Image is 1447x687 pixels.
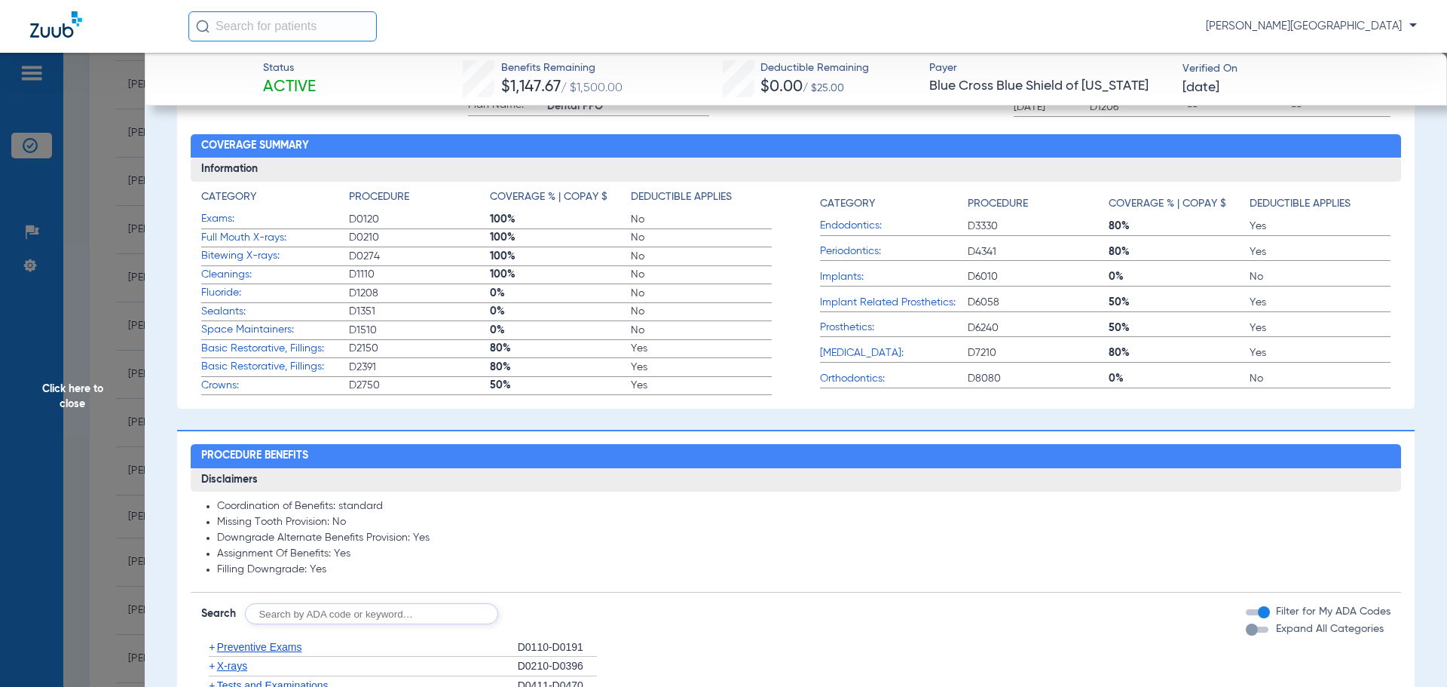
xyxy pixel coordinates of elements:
[349,189,409,205] h4: Procedure
[245,603,498,624] input: Search by ADA code or keyword…
[201,248,349,264] span: Bitewing X-rays:
[631,323,772,338] span: No
[968,219,1109,234] span: D3330
[201,359,349,375] span: Basic Restorative, Fillings:
[820,295,968,311] span: Implant Related Prosthetics:
[1250,269,1390,284] span: No
[217,547,1391,561] li: Assignment Of Benefits: Yes
[1273,604,1390,620] label: Filter for My ADA Codes
[968,244,1109,259] span: D4341
[349,378,490,393] span: D2750
[349,304,490,319] span: D1351
[1014,100,1077,115] span: [DATE]
[820,244,968,259] span: Periodontics:
[820,196,875,212] h4: Category
[468,97,542,115] span: Plan Name:
[547,99,709,115] span: Dental PPO
[349,267,490,282] span: D1110
[631,286,772,301] span: No
[929,60,1170,76] span: Payer
[631,189,732,205] h4: Deductible Applies
[1090,100,1182,115] span: D1206
[1109,269,1250,284] span: 0%
[191,468,1402,492] h3: Disclaimers
[820,345,968,361] span: [MEDICAL_DATA]:
[349,286,490,301] span: D1208
[1109,295,1250,310] span: 50%
[968,189,1109,217] app-breakdown-title: Procedure
[490,212,631,227] span: 100%
[349,189,490,210] app-breakdown-title: Procedure
[490,230,631,245] span: 100%
[1276,624,1384,634] span: Expand All Categories
[1250,371,1390,386] span: No
[349,230,490,245] span: D0210
[631,378,772,393] span: Yes
[631,249,772,264] span: No
[191,134,1402,158] h2: Coverage Summary
[1109,320,1250,336] span: 50%
[968,371,1109,386] span: D8080
[929,77,1170,96] span: Blue Cross Blue Shield of [US_STATE]
[803,83,844,94] span: / $25.00
[1109,345,1250,360] span: 80%
[1250,320,1390,336] span: Yes
[1182,61,1423,77] span: Verified On
[201,322,349,338] span: Space Maintainers:
[820,189,968,217] app-breakdown-title: Category
[1182,78,1219,97] span: [DATE]
[263,77,316,98] span: Active
[820,371,968,387] span: Orthodontics:
[968,295,1109,310] span: D6058
[209,660,215,672] span: +
[631,267,772,282] span: No
[490,378,631,393] span: 50%
[217,660,247,672] span: X-rays
[518,657,597,676] div: D0210-D0396
[349,323,490,338] span: D1510
[490,267,631,282] span: 100%
[1250,244,1390,259] span: Yes
[490,189,631,210] app-breakdown-title: Coverage % | Copay $
[349,360,490,375] span: D2391
[1109,371,1250,386] span: 0%
[1291,100,1390,115] span: --
[1109,189,1250,217] app-breakdown-title: Coverage % | Copay $
[201,285,349,301] span: Fluoride:
[820,320,968,336] span: Prosthetics:
[1206,19,1417,34] span: [PERSON_NAME][GEOGRAPHIC_DATA]
[349,341,490,356] span: D2150
[820,218,968,234] span: Endodontics:
[188,11,377,41] input: Search for patients
[490,249,631,264] span: 100%
[217,516,1391,529] li: Missing Tooth Provision: No
[968,269,1109,284] span: D6010
[1250,295,1390,310] span: Yes
[561,82,623,94] span: / $1,500.00
[201,189,256,205] h4: Category
[201,189,349,210] app-breakdown-title: Category
[490,304,631,319] span: 0%
[201,230,349,246] span: Full Mouth X-rays:
[201,606,236,621] span: Search
[1250,345,1390,360] span: Yes
[490,323,631,338] span: 0%
[490,341,631,356] span: 80%
[1109,244,1250,259] span: 80%
[968,345,1109,360] span: D7210
[501,79,561,95] span: $1,147.67
[631,341,772,356] span: Yes
[1187,100,1286,115] span: --
[217,532,1391,545] li: Downgrade Alternate Benefits Provision: Yes
[30,11,82,38] img: Zuub Logo
[191,444,1402,468] h2: Procedure Benefits
[201,304,349,320] span: Sealants:
[820,269,968,285] span: Implants:
[760,60,869,76] span: Deductible Remaining
[201,211,349,227] span: Exams:
[501,60,623,76] span: Benefits Remaining
[201,378,349,394] span: Crowns:
[217,641,302,653] span: Preventive Exams
[490,360,631,375] span: 80%
[217,500,1391,514] li: Coordination of Benefits: standard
